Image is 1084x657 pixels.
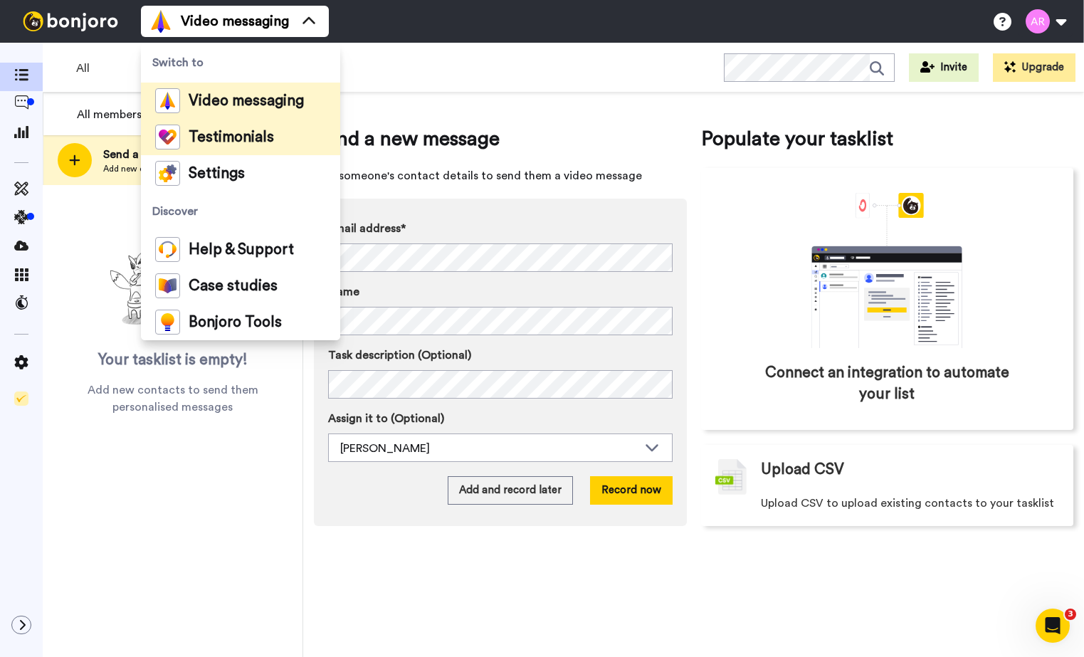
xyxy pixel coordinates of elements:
a: Testimonials [141,119,340,155]
img: settings-colored.svg [155,161,180,186]
span: Your tasklist is empty! [98,349,248,371]
img: csv-grey.png [715,459,747,495]
a: Settings [141,155,340,191]
span: All [76,60,172,77]
button: Record now [590,476,673,505]
label: Email address* [328,220,673,237]
span: Case studies [189,279,278,293]
img: ready-set-action.png [102,225,244,339]
iframe: Intercom live chat [1036,609,1070,643]
span: Send a new message [314,125,687,153]
button: Add and record later [448,476,573,505]
img: case-study-colored.svg [155,273,180,298]
span: Connect an integration to automate your list [762,362,1014,405]
label: Task description (Optional) [328,347,673,364]
span: Testimonials [189,130,274,144]
div: animation [780,193,994,348]
span: Settings [189,167,245,181]
span: Video messaging [189,94,304,108]
img: vm-color.svg [149,10,172,33]
span: Upload CSV to upload existing contacts to your tasklist [761,495,1054,512]
img: help-and-support-colored.svg [155,237,180,262]
span: Add someone's contact details to send them a video message [314,167,687,184]
span: Help & Support [189,243,294,257]
a: Bonjoro Tools [141,304,340,340]
span: Switch to [141,43,340,83]
span: Add new contacts to send them personalised messages [64,382,281,416]
img: bj-logo-header-white.svg [17,11,124,31]
img: tm-color.svg [155,125,180,149]
span: Discover [141,191,340,231]
a: Video messaging [141,83,340,119]
span: Populate your tasklist [701,125,1074,153]
div: All members [77,106,158,123]
button: Upgrade [993,53,1075,82]
span: Add new contact or upload CSV [103,163,231,174]
img: bj-tools-colored.svg [155,310,180,335]
span: 3 [1065,609,1076,620]
span: Name [328,283,359,300]
label: Assign it to (Optional) [328,410,673,427]
span: Send a new message [103,146,231,163]
img: vm-color.svg [155,88,180,113]
span: Upload CSV [761,459,844,480]
button: Invite [909,53,979,82]
div: [PERSON_NAME] [340,440,638,457]
a: Help & Support [141,231,340,268]
span: Bonjoro Tools [189,315,282,330]
span: Video messaging [181,11,289,31]
img: Checklist.svg [14,391,28,406]
a: Case studies [141,268,340,304]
